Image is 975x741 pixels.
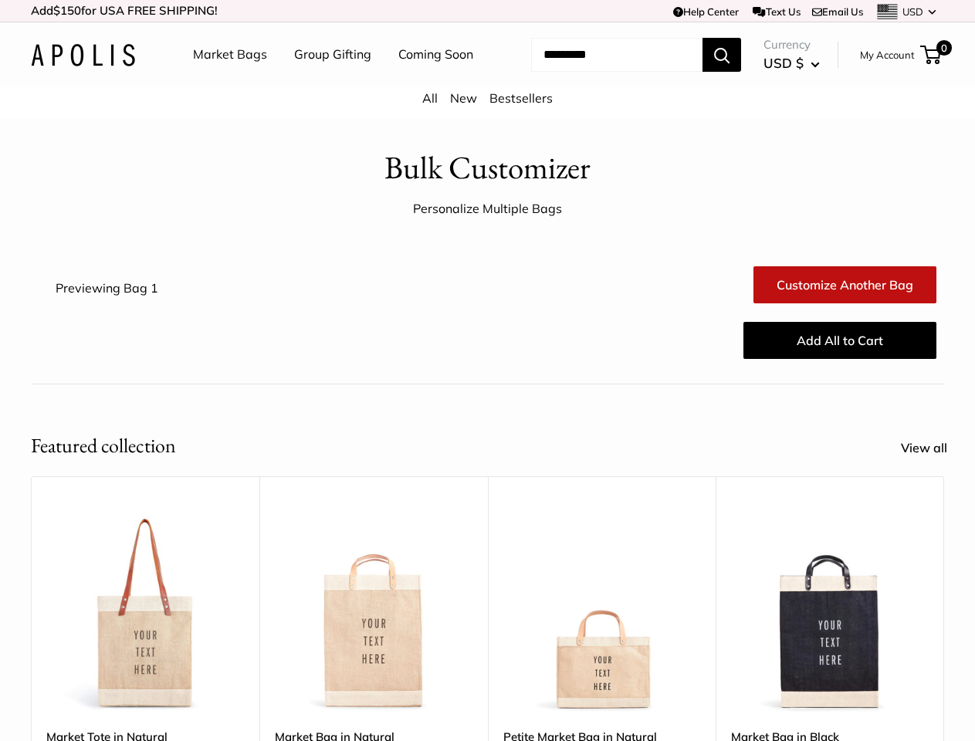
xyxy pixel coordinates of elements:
a: Market Bags [193,43,267,66]
a: Customize Another Bag [753,266,936,303]
span: $150 [53,3,81,18]
img: description_Make it yours with custom printed text. [46,515,244,712]
input: Search... [531,38,702,72]
span: 0 [936,40,952,56]
a: Email Us [812,5,863,18]
a: View all [901,437,964,460]
a: Help Center [673,5,739,18]
img: Petite Market Bag in Natural [503,515,701,712]
h1: Bulk Customizer [384,145,591,191]
a: My Account [860,46,915,64]
h2: Featured collection [31,431,176,461]
img: Market Bag in Black [731,515,929,712]
img: Apolis [31,44,135,66]
a: Petite Market Bag in Naturaldescription_Effortless style that elevates every moment [503,515,701,712]
span: Currency [763,34,820,56]
a: Market Bag in BlackMarket Bag in Black [731,515,929,712]
button: USD $ [763,51,820,76]
span: USD $ [763,55,804,71]
span: Previewing Bag 1 [56,280,158,296]
img: Market Bag in Natural [275,515,472,712]
a: Bestsellers [489,90,553,106]
div: Personalize Multiple Bags [413,198,562,221]
a: Text Us [753,5,800,18]
span: USD [902,5,923,18]
a: New [450,90,477,106]
button: Search [702,38,741,72]
a: Market Bag in NaturalMarket Bag in Natural [275,515,472,712]
a: 0 [922,46,941,64]
iframe: Sign Up via Text for Offers [12,682,165,729]
a: Group Gifting [294,43,371,66]
a: description_Make it yours with custom printed text.description_The Original Market bag in its 4 n... [46,515,244,712]
a: All [422,90,438,106]
button: Add All to Cart [743,322,936,359]
a: Coming Soon [398,43,473,66]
